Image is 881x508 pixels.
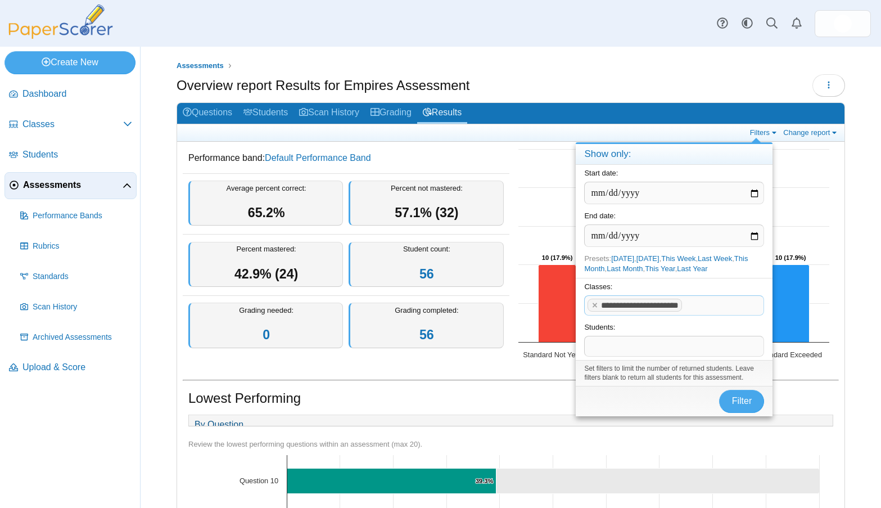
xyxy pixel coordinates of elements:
div: Student count: [349,242,503,287]
a: Grading [365,103,417,124]
div: Average percent correct: [188,181,343,226]
tags: ​ [584,336,764,356]
label: Start date: [584,169,618,177]
span: Rubrics [33,241,132,252]
div: Grading needed: [188,303,343,348]
label: End date: [584,212,616,220]
a: Rubrics [16,233,137,260]
h4: Show only: [576,144,772,165]
div: Set filters to limit the number of returned students. Leave filters blank to return all students ... [576,360,772,386]
text: Standard Not Yet Met [523,350,591,359]
span: Students [22,149,132,161]
span: Upload & Score [22,361,132,374]
a: Scan History [293,103,365,124]
a: Default Performance Band [265,153,371,163]
a: 56 [419,267,434,281]
span: Standards [33,271,132,282]
a: Last Year [677,264,707,273]
h1: Lowest Performing [188,389,301,408]
span: Performance Bands [33,210,132,222]
a: Dashboard [4,81,137,108]
a: Assessments [174,59,227,73]
tags: ​ [584,295,764,316]
a: Performance Bands [16,203,137,230]
a: Standards [16,263,137,290]
a: Change report [780,128,842,137]
a: Last Week [698,254,732,263]
a: Results [417,103,467,124]
x: remove tag [590,302,599,309]
a: This Year [645,264,675,273]
a: ps.Y0OAolr6RPehrr6a [815,10,871,37]
path: Question 10, 39.3%. % of Points Earned. [287,468,496,493]
div: Chart. Highcharts interactive chart. [513,143,839,368]
span: Assessments [177,61,224,70]
path: Standard Not Yet Met, 10. Overall Assessment Performance. [538,265,576,343]
button: Filter [719,390,764,412]
a: Assessments [4,172,137,199]
div: Percent not mastered: [349,181,503,226]
span: Scan History [33,302,132,313]
div: Grading completed: [349,303,503,348]
h1: Overview report Results for Empires Assessment [177,76,470,95]
path: Standard Exceeded, 10. Overall Assessment Performance. [771,265,809,343]
a: Filters [747,128,781,137]
span: 65.2% [248,205,285,220]
span: Filter [732,396,752,406]
a: Classes [4,111,137,138]
a: PaperScorer [4,31,117,41]
a: 0 [263,327,270,342]
span: Dashboard [22,88,132,100]
a: Scan History [16,294,137,321]
label: Students: [584,323,615,331]
div: Review the lowest performing questions within an assessment (max 20). [188,439,833,449]
text: Question 10 [240,476,278,485]
span: 42.9% (24) [234,267,298,281]
path: Question 10, 60.7. . [496,468,820,493]
label: Classes: [584,282,612,291]
a: Students [238,103,293,124]
a: Create New [4,51,135,74]
a: Last Month [607,264,643,273]
dd: Performance band: [183,143,509,173]
a: This Week [661,254,695,263]
a: Upload & Score [4,354,137,381]
span: Jeanie Hernandez [834,15,852,33]
a: [DATE] [611,254,634,263]
a: 56 [419,327,434,342]
a: Questions [177,103,238,124]
svg: Interactive chart [513,143,835,368]
img: PaperScorer [4,5,117,39]
a: By Question [189,415,249,434]
a: Alerts [784,11,809,36]
text: Standard Exceeded [758,350,821,359]
div: Percent mastered: [188,242,343,287]
img: ps.Y0OAolr6RPehrr6a [834,15,852,33]
text: 39.3% [476,478,494,484]
text: 10 (17.9%) [775,254,806,261]
span: Archived Assessments [33,332,132,343]
text: 10 (17.9%) [541,254,572,261]
span: Classes [22,118,123,131]
a: Archived Assessments [16,324,137,351]
span: Presets: , , , , , , , [584,254,748,273]
a: Students [4,142,137,169]
span: Assessments [23,179,123,191]
span: 57.1% (32) [395,205,458,220]
a: [DATE] [636,254,659,263]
